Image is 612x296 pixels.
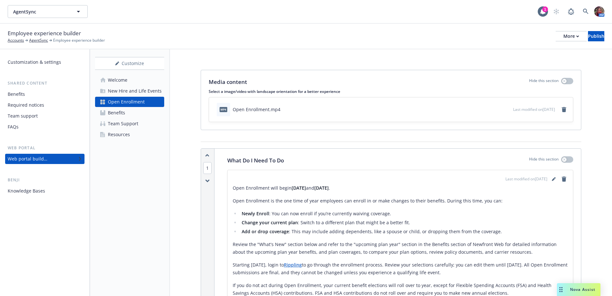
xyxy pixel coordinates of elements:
[8,57,61,67] div: Customization & settings
[5,111,85,121] a: Team support
[550,5,563,18] a: Start snowing
[203,165,212,171] button: 1
[53,37,105,43] span: Employee experience builder
[108,97,145,107] div: Open Enrollment
[594,6,604,17] img: photo
[8,37,24,43] a: Accounts
[284,262,302,268] a: Rippling
[233,184,568,192] p: Open Enrollment will begin and .
[233,261,568,276] p: Starting [DATE], login to to go through the enrollment process. Review your selections carefully;...
[5,57,85,67] a: Customization & settings
[220,107,227,112] span: mp4
[5,80,85,86] div: Shared content
[13,8,68,15] span: AgentSync
[560,106,568,113] a: remove
[242,219,298,226] strong: Change your current plan
[240,219,568,226] li: : Switch to a different plan that might be a better fit.
[495,106,500,113] button: download file
[108,75,127,85] div: Welcome
[5,177,85,183] div: Benji
[570,287,595,292] span: Nova Assist
[550,175,558,183] a: editPencil
[240,210,568,218] li: : You can now enroll if you’re currently waiving coverage.
[95,86,164,96] a: New Hire and Life Events
[203,162,212,174] span: 1
[233,106,280,113] div: Open Enrollment.mp4
[588,31,604,41] button: Publish
[505,176,547,182] span: Last modified on [DATE]
[557,283,565,296] div: Drag to move
[209,78,247,86] p: Media content
[5,154,85,164] a: Web portal builder
[95,57,164,70] div: Customize
[8,122,19,132] div: FAQs
[209,89,573,94] p: Select a image/video with landscape orientation for a better experience
[240,228,568,235] li: : This may include adding dependents, like a spouse or child, or dropping them from the coverage.
[8,186,45,196] div: Knowledge Bases
[5,122,85,132] a: FAQs
[95,119,164,129] a: Team Support
[314,185,329,191] strong: [DATE]
[108,119,138,129] div: Team Support
[542,6,548,12] div: 1
[233,241,568,256] p: Review the "What's New" section below and refer to the "upcoming plan year" section in the Benefi...
[5,89,85,99] a: Benefits
[557,283,600,296] button: Nova Assist
[95,129,164,140] a: Resources
[95,97,164,107] a: Open Enrollment
[8,154,47,164] div: Web portal builder
[560,175,568,183] a: remove
[579,5,592,18] a: Search
[556,31,587,41] button: More
[5,145,85,151] div: Web portal
[242,210,269,217] strong: Newly Enroll
[5,100,85,110] a: Required notices
[29,37,48,43] a: AgentSync
[505,106,511,113] button: preview file
[233,197,568,205] p: Open Enrollment is the one time of year employees can enroll in or make changes to their benefits...
[95,57,164,70] button: Customize
[108,129,130,140] div: Resources
[8,111,38,121] div: Team support
[242,228,289,234] strong: Add or drop coverage
[95,108,164,118] a: Benefits
[227,156,284,165] p: What Do I Need To Do
[95,75,164,85] a: Welcome
[565,5,577,18] a: Report a Bug
[8,89,25,99] div: Benefits
[8,29,81,37] span: Employee experience builder
[513,107,555,112] span: Last modified on [DATE]
[529,156,559,165] p: Hide this section
[529,78,559,86] p: Hide this section
[108,86,162,96] div: New Hire and Life Events
[292,185,306,191] strong: [DATE]
[108,108,125,118] div: Benefits
[8,100,44,110] div: Required notices
[8,5,88,18] button: AgentSync
[563,31,579,41] div: More
[5,186,85,196] a: Knowledge Bases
